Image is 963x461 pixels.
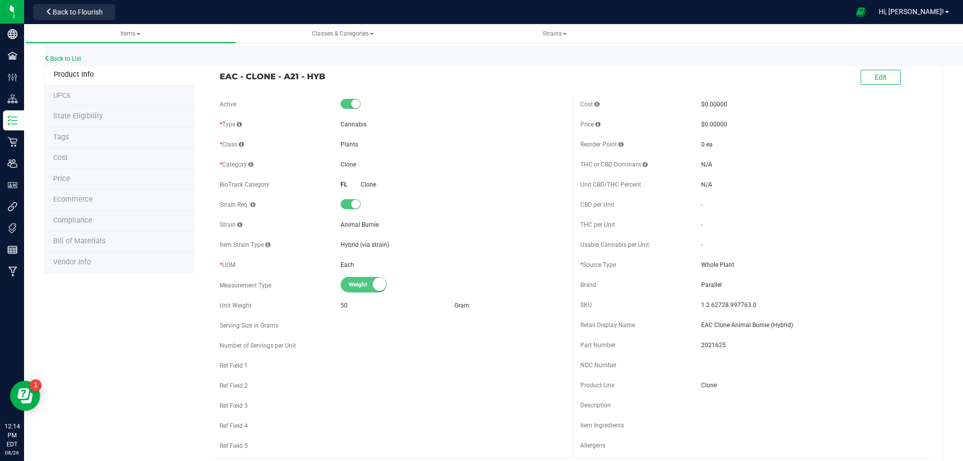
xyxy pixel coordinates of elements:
span: Source Type [580,261,616,268]
span: EAC - CLONE - A21 - HYB [220,70,565,82]
span: Parallel [701,280,926,289]
span: Part Number [580,342,615,349]
span: Strains [543,30,567,37]
span: - [701,201,703,208]
span: Vendor Info [53,258,91,266]
span: Active [220,101,236,108]
span: Tag [53,91,70,100]
span: Number of Servings per Unit [220,342,296,349]
span: THC or CBD Dominant [580,161,648,168]
inline-svg: Retail [8,137,18,147]
span: $0.00000 [701,121,727,128]
inline-svg: Manufacturing [8,266,18,276]
inline-svg: Users [8,159,18,169]
span: Description [580,402,611,409]
span: Cost [580,101,599,108]
span: Product Line [580,382,614,389]
iframe: Resource center unread badge [30,379,42,391]
inline-svg: Integrations [8,202,18,212]
p: 08/26 [5,449,20,456]
span: NDC Number [580,362,616,369]
span: Open Ecommerce Menu [850,2,872,22]
span: Hybrid (via strain) [341,241,389,248]
span: Type [220,121,242,128]
span: Ref Field 2 [220,382,248,389]
button: Edit [861,70,901,85]
span: Whole Plant [701,260,926,269]
span: Strain [220,221,242,228]
span: Serving Size in Grams [220,322,278,329]
div: FL [341,180,361,189]
span: Edit [875,73,887,81]
span: Unit CBD/THC Percent [580,181,641,188]
p: 12:14 PM EDT [5,422,20,449]
span: Strain Req. [220,201,255,208]
inline-svg: Company [8,29,18,39]
span: $0.00000 [701,101,727,108]
inline-svg: Distribution [8,94,18,104]
inline-svg: Inventory [8,115,18,125]
span: Bill of Materials [53,237,105,245]
inline-svg: Facilities [8,51,18,61]
span: THC per Unit [580,221,615,228]
span: SKU [580,301,592,309]
span: Allergens [580,442,605,449]
span: Category [220,161,253,168]
span: - [701,221,703,228]
span: Cost [53,153,68,162]
span: 0 ea [701,141,713,148]
span: Product Info [54,70,94,79]
inline-svg: Configuration [8,72,18,82]
span: Ref Field 5 [220,442,248,449]
span: 50 [341,302,348,309]
span: Hi, [PERSON_NAME]! [879,8,944,16]
span: - [701,241,703,248]
button: Back to Flourish [33,4,115,20]
span: Ecommerce [53,195,93,204]
iframe: Resource center [10,381,40,411]
span: Each [341,261,354,268]
span: Usable Cannabis per Unit [580,241,649,248]
span: Clone [361,181,376,188]
span: N/A [701,161,712,168]
span: Clone [341,161,356,168]
span: Items [120,30,140,37]
span: Price [580,121,600,128]
span: Ref Field 4 [220,422,248,429]
span: Back to Flourish [53,8,103,16]
span: Price [53,175,70,183]
span: Unit Weight [220,302,251,309]
span: CBD per Unit [580,201,614,208]
span: Item Strain Type [220,241,270,248]
span: N/A [701,181,712,188]
span: Brand [580,281,596,288]
span: Gram [454,302,469,309]
a: Back to List [44,55,81,62]
span: 2021625 [701,341,926,350]
span: Compliance [53,216,92,225]
span: BioTrack Category [220,181,269,188]
span: Class [220,141,244,148]
span: Ref Field 1 [220,362,248,369]
inline-svg: User Roles [8,180,18,190]
span: EAC Clone Animal Burnie (Hybrid) [701,321,926,330]
span: UOM [220,261,235,268]
span: Retail Display Name [580,322,635,329]
span: Item Ingredients [580,422,624,429]
span: Tag [53,133,69,141]
span: Plants [341,141,358,148]
inline-svg: Reports [8,245,18,255]
span: Ref Field 3 [220,402,248,409]
span: Classes & Categories [312,30,374,37]
span: Tag [53,112,103,120]
span: Clone [701,381,926,390]
span: Cannabis [341,121,367,128]
span: Reorder Point [580,141,623,148]
span: Animal Burnie [341,221,379,228]
inline-svg: Tags [8,223,18,233]
span: Measurement Type [220,282,271,289]
span: 1.2.62728.997763.0 [701,300,926,310]
span: Weight [349,277,394,292]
